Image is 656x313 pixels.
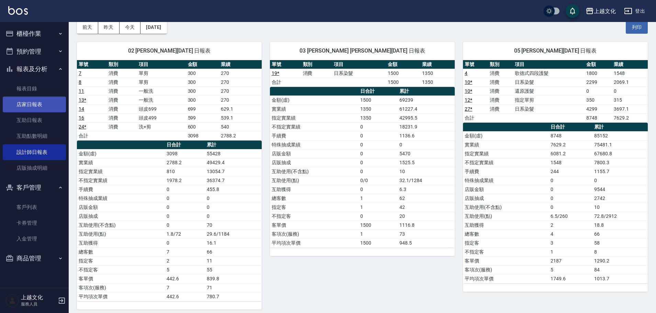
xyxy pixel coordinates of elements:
td: 消費 [107,104,137,113]
td: 平均項次單價 [463,274,549,283]
td: 300 [186,78,219,87]
th: 日合計 [359,87,398,96]
td: 指定實業績 [77,167,165,176]
td: 不指定客 [463,247,549,256]
h5: 上越文化 [21,294,56,301]
td: 8748 [585,113,612,122]
td: 18.8 [592,221,648,230]
button: 商品管理 [3,249,66,267]
td: 互助使用(點) [463,212,549,221]
td: 1.8/72 [165,230,205,238]
td: 7 [165,247,205,256]
td: 1978.2 [165,176,205,185]
td: 客單價 [463,256,549,265]
td: 消費 [488,96,513,104]
td: 消費 [107,69,137,78]
td: 69239 [398,96,455,104]
td: 0 [205,212,262,221]
td: 消費 [488,78,513,87]
td: 1350 [359,104,398,113]
td: 1 [359,203,398,212]
th: 累計 [205,141,262,149]
td: 540 [219,122,262,131]
th: 業績 [420,60,455,69]
td: 7629.2 [612,113,648,122]
td: 手續費 [77,185,165,194]
td: 13054.7 [205,167,262,176]
td: 1800 [585,69,612,78]
td: 店販抽成 [270,158,359,167]
a: 客戶列表 [3,199,66,215]
td: 店販金額 [270,149,359,158]
td: 互助使用(點) [77,230,165,238]
td: 0 [359,131,398,140]
td: 70 [205,221,262,230]
td: 1548 [549,158,592,167]
td: 62 [398,194,455,203]
td: 店販抽成 [463,194,549,203]
td: 金額(虛) [463,131,549,140]
button: 登出 [621,5,648,18]
td: 合計 [270,78,301,87]
td: 0 [359,167,398,176]
td: 0 [165,212,205,221]
td: 一般洗 [137,87,186,96]
td: 67680.8 [592,149,648,158]
td: 10 [398,167,455,176]
span: 03 [PERSON_NAME] [PERSON_NAME][DATE] 日報表 [278,47,446,54]
td: 0 [549,185,592,194]
th: 金額 [386,60,420,69]
span: 05 [PERSON_NAME][DATE] 日報表 [471,47,640,54]
td: 6081.2 [549,149,592,158]
td: 29.6/1184 [205,230,262,238]
th: 累計 [592,123,648,132]
td: 455.8 [205,185,262,194]
td: 2 [549,221,592,230]
td: 不指定客 [77,265,165,274]
td: 0 [549,203,592,212]
td: 一般洗 [137,96,186,104]
th: 日合計 [549,123,592,132]
td: 1500 [386,69,420,78]
a: 店販抽成明細 [3,160,66,176]
td: 手續費 [270,131,359,140]
td: 2 [165,256,205,265]
td: 1500 [386,78,420,87]
th: 日合計 [165,141,205,149]
table: a dense table [463,123,648,283]
td: 0/0 [359,176,398,185]
td: 1136.6 [398,131,455,140]
td: 消費 [107,122,137,131]
td: 2187 [549,256,592,265]
td: 699 [186,104,219,113]
td: 1 [549,247,592,256]
button: 列印 [626,21,648,34]
th: 業績 [612,60,648,69]
td: 3 [549,238,592,247]
td: 客單價 [270,221,359,230]
td: 不指定實業績 [463,158,549,167]
td: 7629.2 [549,140,592,149]
td: 11 [205,256,262,265]
td: 7800.3 [592,158,648,167]
td: 75481.1 [592,140,648,149]
td: 消費 [107,113,137,122]
th: 項目 [137,60,186,69]
td: 總客數 [270,194,359,203]
td: 1 [359,194,398,203]
th: 單號 [463,60,488,69]
td: 1500 [359,96,398,104]
td: 指定實業績 [270,113,359,122]
td: 6.3 [398,185,455,194]
td: 總客數 [77,247,165,256]
td: 0 [205,203,262,212]
td: 2069.1 [612,78,648,87]
td: 指定單剪 [513,96,585,104]
td: 5 [165,265,205,274]
td: 49429.4 [205,158,262,167]
button: 昨天 [98,21,120,34]
td: 36374.7 [205,176,262,185]
table: a dense table [463,60,648,123]
button: save [566,4,579,18]
td: 手續費 [463,167,549,176]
